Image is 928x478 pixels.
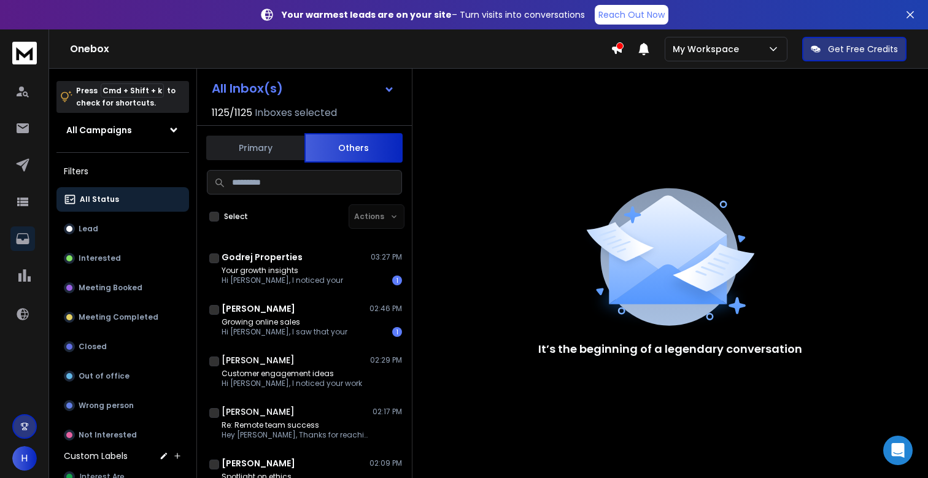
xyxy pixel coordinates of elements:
[222,276,343,285] p: Hi [PERSON_NAME], I noticed your
[56,163,189,180] h3: Filters
[12,446,37,471] button: H
[56,118,189,142] button: All Campaigns
[79,283,142,293] p: Meeting Booked
[369,458,402,468] p: 02:09 PM
[222,406,295,418] h1: [PERSON_NAME]
[369,304,402,314] p: 02:46 PM
[255,106,337,120] h3: Inboxes selected
[282,9,585,21] p: – Turn visits into conversations
[64,450,128,462] h3: Custom Labels
[304,133,403,163] button: Others
[371,252,402,262] p: 03:27 PM
[70,42,611,56] h1: Onebox
[66,124,132,136] h1: All Campaigns
[79,342,107,352] p: Closed
[56,423,189,447] button: Not Interested
[595,5,668,25] a: Reach Out Now
[56,217,189,241] button: Lead
[79,224,98,234] p: Lead
[79,312,158,322] p: Meeting Completed
[222,266,343,276] p: Your growth insights
[222,379,362,388] p: Hi [PERSON_NAME], I noticed your work
[392,327,402,337] div: 1
[673,43,744,55] p: My Workspace
[56,187,189,212] button: All Status
[101,83,164,98] span: Cmd + Shift + k
[80,195,119,204] p: All Status
[598,9,665,21] p: Reach Out Now
[206,134,304,161] button: Primary
[56,393,189,418] button: Wrong person
[79,401,134,411] p: Wrong person
[222,317,347,327] p: Growing online sales
[392,276,402,285] div: 1
[370,355,402,365] p: 02:29 PM
[222,303,295,315] h1: [PERSON_NAME]
[802,37,907,61] button: Get Free Credits
[56,305,189,330] button: Meeting Completed
[222,457,295,469] h1: [PERSON_NAME]
[222,354,295,366] h1: [PERSON_NAME]
[76,85,176,109] p: Press to check for shortcuts.
[222,251,303,263] h1: Godrej Properties
[282,9,452,21] strong: Your warmest leads are on your site
[79,253,121,263] p: Interested
[56,246,189,271] button: Interested
[202,76,404,101] button: All Inbox(s)
[12,42,37,64] img: logo
[222,420,369,430] p: Re: Remote team success
[212,82,283,94] h1: All Inbox(s)
[224,212,248,222] label: Select
[538,341,802,358] p: It’s the beginning of a legendary conversation
[222,369,362,379] p: Customer engagement ideas
[56,276,189,300] button: Meeting Booked
[222,430,369,440] p: Hey [PERSON_NAME], Thanks for reaching
[883,436,913,465] div: Open Intercom Messenger
[56,364,189,388] button: Out of office
[222,327,347,337] p: Hi [PERSON_NAME], I saw that your
[79,430,137,440] p: Not Interested
[828,43,898,55] p: Get Free Credits
[56,334,189,359] button: Closed
[373,407,402,417] p: 02:17 PM
[212,106,252,120] span: 1125 / 1125
[79,371,130,381] p: Out of office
